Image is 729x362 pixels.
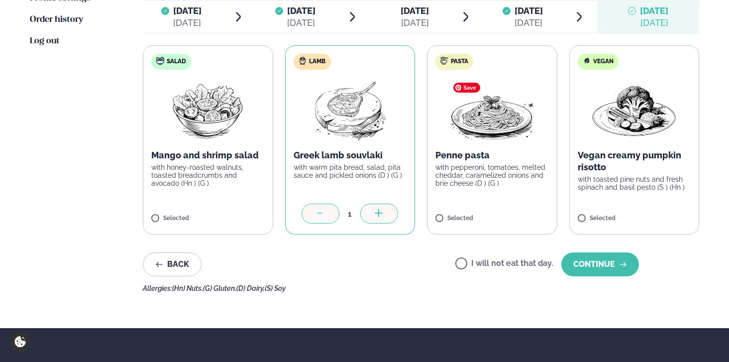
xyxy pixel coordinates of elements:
[294,150,383,160] font: Greek lamb souvlaki
[515,17,542,28] font: [DATE]
[236,284,265,292] font: (D) Dairy,
[151,163,243,187] font: with honey-roasted walnuts, toasted breadcrumbs and avocado (Hn ) (G )
[583,57,591,65] img: Vegan.svg
[306,78,394,141] img: Lamb-Meat.png
[578,150,681,172] font: Vegan creamy pumpkin risotto
[287,5,315,16] font: [DATE]
[453,83,480,93] span: Save
[10,332,30,352] a: Cookie settings
[578,175,685,191] font: with toasted pine nuts and fresh spinach and basil pesto (S ) (Hn )
[435,163,545,187] font: with pepperoni, tomatoes, melted cheddar, caramelized onions and brie cheese (D ) (G )
[573,259,615,269] font: Continue
[401,5,429,16] font: [DATE]
[156,57,164,65] img: salad.svg
[151,150,259,160] font: Mango and shrimp salad
[143,284,172,292] font: Allergies:
[435,150,490,160] font: Penne pasta
[143,252,202,276] button: Back
[167,259,189,269] font: Back
[172,284,203,292] font: (Hn) Nuts,
[287,17,315,28] font: [DATE]
[30,15,83,24] font: Order history
[30,14,83,26] a: Order history
[265,284,286,292] font: (S) Soy
[173,5,202,16] font: [DATE]
[203,284,236,292] font: (G) Gluten,
[590,78,678,141] img: Vegan.png
[309,58,325,65] font: Lamb
[348,209,352,219] font: 1
[299,57,307,65] img: Lamb.svg
[640,5,668,16] font: [DATE]
[451,58,468,65] font: Pasta
[561,252,639,276] button: Continue
[30,37,60,45] font: Log out
[640,17,668,28] font: [DATE]
[593,58,614,65] font: Vegan
[164,78,252,141] img: Salads.png
[294,163,402,179] font: with warm pita bread, salad, pita sauce and pickled onions (D ) (G )
[515,5,543,16] font: [DATE]
[30,35,60,47] a: Log out
[173,17,201,28] font: [DATE]
[440,57,448,65] img: pasta.svg
[448,78,536,141] img: Spaghetti.png
[167,58,186,65] font: Salad
[401,17,429,28] font: [DATE]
